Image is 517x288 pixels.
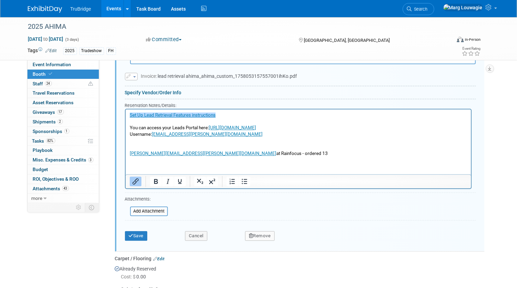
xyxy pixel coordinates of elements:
[28,6,62,13] img: ExhibitDay
[150,177,161,186] button: Bold
[43,36,49,42] span: to
[27,155,99,165] a: Misc. Expenses & Credits3
[57,109,64,115] span: 17
[33,157,93,163] span: Misc. Expenses & Credits
[403,3,434,15] a: Search
[106,47,116,55] div: FH
[121,274,149,279] span: 0.00
[33,62,71,67] span: Event Information
[33,167,48,172] span: Budget
[143,36,184,43] button: Committed
[88,157,93,163] span: 3
[412,7,428,12] span: Search
[46,48,57,53] a: Edit
[33,90,75,96] span: Travel Reservations
[125,231,148,241] button: Save
[27,175,99,184] a: ROI, Objectives & ROO
[62,186,69,191] span: 43
[89,81,93,87] span: Potential Scheduling Conflict -- at least one attendee is tagged in another overlapping event.
[238,177,250,186] button: Bullet list
[194,177,206,186] button: Subscript
[85,203,99,212] td: Toggle Event Tabs
[33,129,69,134] span: Sponsorships
[65,37,79,42] span: (3 days)
[304,38,390,43] span: [GEOGRAPHIC_DATA], [GEOGRAPHIC_DATA]
[27,136,99,146] a: Tasks82%
[79,47,104,55] div: Tradeshow
[63,47,77,55] div: 2025
[64,129,69,134] span: 1
[174,177,185,186] button: Underline
[462,47,481,50] div: Event Rating
[130,177,141,186] button: Insert/edit link
[32,195,43,201] span: more
[26,21,443,33] div: 2025 AHIMA
[28,47,57,55] td: Tags
[27,127,99,136] a: Sponsorships1
[27,60,99,69] a: Event Information
[126,109,471,174] iframe: Rich Text Area
[33,147,53,153] span: Playbook
[27,70,99,79] a: Booth
[27,79,99,88] a: Staff24
[115,255,484,262] div: Carpet / Flooring
[162,177,173,186] button: Italic
[153,256,165,261] a: Edit
[141,73,158,79] span: Invoice:
[33,186,69,191] span: Attachments
[45,81,52,86] span: 24
[28,36,64,42] span: [DATE] [DATE]
[121,274,137,279] span: Cost: $
[414,36,481,46] div: Event Format
[32,138,55,144] span: Tasks
[125,102,472,109] div: Reservation Notes/Details:
[185,231,207,241] button: Cancel
[125,90,182,95] a: Specify Vendor/Order Info
[27,194,99,203] a: more
[141,73,297,79] span: lead retrieval ahima_ahima_custom_1758053157557001ihKo.pdf
[27,165,99,174] a: Budget
[457,37,464,42] img: Format-Inperson.png
[33,71,54,77] span: Booth
[33,176,79,182] span: ROI, Objectives & ROO
[125,196,168,204] div: Attachments:
[27,98,99,107] a: Asset Reservations
[58,119,63,124] span: 2
[33,100,74,105] span: Asset Reservations
[27,88,99,98] a: Travel Reservations
[33,119,63,124] span: Shipments
[27,117,99,127] a: Shipments2
[465,37,481,42] div: In-Person
[33,109,64,115] span: Giveaways
[245,231,275,241] button: Remove
[27,184,99,193] a: Attachments43
[46,138,55,143] span: 82%
[27,108,99,117] a: Giveaways17
[206,177,218,186] button: Superscript
[70,6,91,12] span: TruBridge
[443,4,483,11] img: Marg Louwagie
[27,146,99,155] a: Playbook
[226,177,238,186] button: Numbered list
[73,203,85,212] td: Personalize Event Tab Strip
[33,81,52,86] span: Staff
[49,72,53,76] i: Booth reservation complete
